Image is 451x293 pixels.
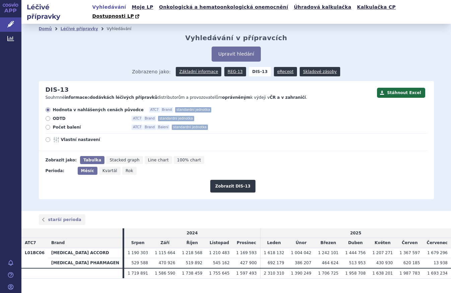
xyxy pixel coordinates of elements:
[158,116,194,121] span: standardní jednotka
[300,67,340,76] a: Skladové zásoby
[182,271,202,276] span: 1 738 459
[155,250,175,255] span: 1 115 664
[46,86,69,93] h2: DIS-13
[46,95,374,100] p: Souhrnné o distributorům a provozovatelům k výdeji v .
[178,238,206,248] td: Říjen
[177,158,201,162] span: 100% chart
[132,125,143,130] span: ATC7
[61,137,135,142] span: Vlastní nastavení
[268,261,284,265] span: 692 179
[291,271,311,276] span: 1 390 249
[369,238,396,248] td: Květen
[292,3,354,12] a: Úhradová kalkulačka
[372,271,393,276] span: 1 638 201
[427,271,448,276] span: 1 693 234
[176,67,221,76] a: Základní informace
[377,88,425,98] button: Stáhnout Excel
[318,271,339,276] span: 1 706 725
[81,168,94,173] span: Měsíc
[124,228,260,238] td: 2024
[46,156,77,164] div: Zobrazit jako:
[186,261,203,265] span: 519 892
[109,158,139,162] span: Stacked graph
[185,34,287,42] h2: Vyhledávání v přípravcích
[434,261,448,265] span: 13 938
[355,3,398,12] a: Kalkulačka CP
[209,250,229,255] span: 1 210 483
[396,238,423,248] td: Červen
[399,250,420,255] span: 1 367 597
[65,95,87,100] strong: informace
[48,258,123,268] th: [MEDICAL_DATA] PHARMAGEN
[291,250,311,255] span: 1 004 042
[157,125,170,130] span: Balení
[107,24,140,34] li: Vyhledávání
[233,238,260,248] td: Prosinec
[61,26,98,31] a: Léčivé přípravky
[315,238,342,248] td: Březen
[376,261,393,265] span: 430 930
[345,271,366,276] span: 1 958 708
[423,238,451,248] td: Červenec
[175,107,211,113] span: standardní jednotka
[264,271,284,276] span: 2 310 310
[260,238,288,248] td: Leden
[274,67,297,76] a: eRecept
[148,158,169,162] span: Line chart
[249,67,271,76] strong: DIS-13
[53,107,144,113] span: Hodnota v nahlášených cenách původce
[143,116,156,121] span: Brand
[48,248,123,258] th: [MEDICAL_DATA] ACCORD
[21,2,90,21] h2: Léčivé přípravky
[128,250,148,255] span: 1 190 303
[124,238,151,248] td: Srpen
[92,13,134,19] span: Dostupnosti LP
[372,250,393,255] span: 1 207 271
[53,125,127,130] span: Počet balení
[132,116,143,121] span: ATC7
[21,248,48,268] th: L01BC06
[322,261,339,265] span: 464 624
[342,238,369,248] td: Duben
[155,271,175,276] span: 1 586 590
[270,95,306,100] strong: ČR a v zahraničí
[132,67,171,76] span: Zobrazeno jako:
[206,238,233,248] td: Listopad
[39,26,52,31] a: Domů
[224,67,246,76] a: REG-13
[90,3,128,12] a: Vyhledávání
[349,261,366,265] span: 513 953
[209,271,229,276] span: 1 755 645
[213,261,230,265] span: 545 162
[295,261,311,265] span: 386 207
[318,250,339,255] span: 1 242 101
[236,271,257,276] span: 1 597 493
[90,12,143,21] a: Dostupnosti LP
[151,238,178,248] td: Září
[159,261,175,265] span: 470 926
[143,125,156,130] span: Brand
[345,250,366,255] span: 1 444 756
[172,125,208,130] span: standardní jednotka
[53,116,127,121] span: ODTD
[288,238,315,248] td: Únor
[399,271,420,276] span: 1 987 783
[427,250,448,255] span: 1 679 296
[46,167,74,175] div: Perioda:
[264,250,284,255] span: 1 618 132
[102,168,117,173] span: Kvartál
[403,261,420,265] span: 620 185
[149,107,160,113] span: ATC7
[83,158,101,162] span: Tabulka
[157,3,290,12] a: Onkologická a hematoonkologická onemocnění
[39,214,86,225] a: starší perioda
[51,240,65,245] span: Brand
[182,250,202,255] span: 1 218 568
[130,3,155,12] a: Moje LP
[240,261,257,265] span: 427 900
[222,95,250,100] strong: oprávněným
[212,47,261,62] button: Upravit hledání
[236,250,257,255] span: 1 169 593
[210,180,255,193] button: Zobrazit DIS-13
[128,271,148,276] span: 1 719 891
